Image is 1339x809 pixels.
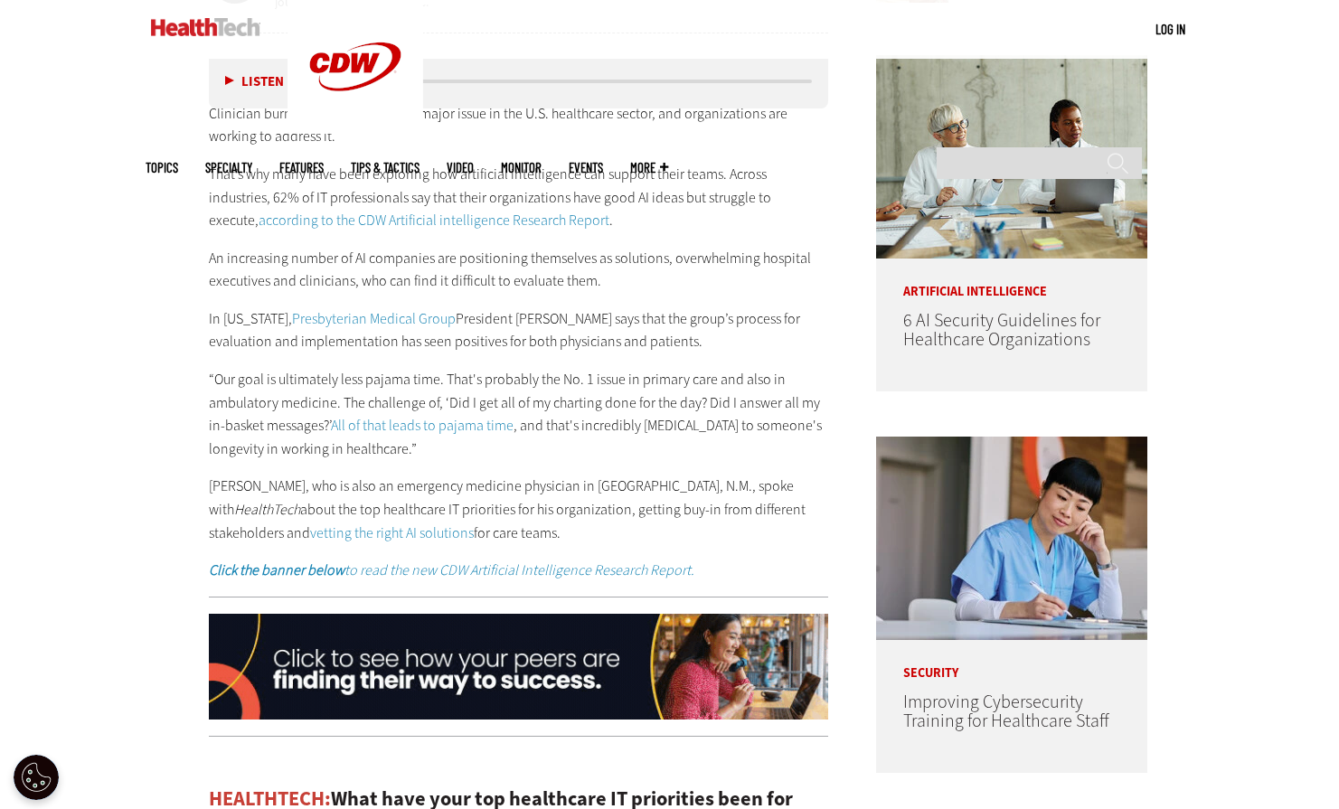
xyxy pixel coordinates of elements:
img: Doctors meeting in the office [876,55,1147,259]
a: All of that leads to pajama time [331,416,514,435]
a: Log in [1155,21,1185,37]
p: In [US_STATE], President [PERSON_NAME] says that the group’s process for evaluation and implement... [209,307,829,353]
strong: Click the banner below [209,560,344,579]
p: “Our goal is ultimately less pajama time. That's probably the No. 1 issue in primary care and als... [209,368,829,460]
p: An increasing number of AI companies are positioning themselves as solutions, overwhelming hospit... [209,247,829,293]
p: That’s why many have been exploring how artificial intelligence can support their teams. Across i... [209,163,829,232]
a: Events [569,161,603,174]
a: Improving Cybersecurity Training for Healthcare Staff [903,690,1109,733]
a: Video [447,161,474,174]
img: x-airesearch-animated-2025-click-desktop [209,614,829,720]
a: Click the banner belowto read the new CDW Artificial Intelligence Research Report. [209,560,694,579]
div: Cookie Settings [14,755,59,800]
em: to read the new CDW Artificial Intelligence Research Report. [209,560,694,579]
a: vetting the right AI solutions [310,523,474,542]
a: Presbyterian Medical Group [292,309,456,328]
a: Tips & Tactics [351,161,420,174]
span: Specialty [205,161,252,174]
a: according to the CDW Artificial intelligence Research Report [259,211,609,230]
em: HealthTech [234,500,300,519]
button: Open Preferences [14,755,59,800]
span: Topics [146,161,178,174]
a: Features [279,161,324,174]
img: Home [151,18,260,36]
a: CDW [288,119,423,138]
p: Artificial Intelligence [876,259,1147,298]
div: User menu [1155,20,1185,39]
img: nurse studying on computer [876,437,1147,640]
a: MonITor [501,161,542,174]
p: [PERSON_NAME], who is also an emergency medicine physician in [GEOGRAPHIC_DATA], N.M., spoke with... [209,475,829,544]
a: 6 AI Security Guidelines for Healthcare Organizations [903,308,1100,352]
p: Security [876,640,1147,680]
span: More [630,161,668,174]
